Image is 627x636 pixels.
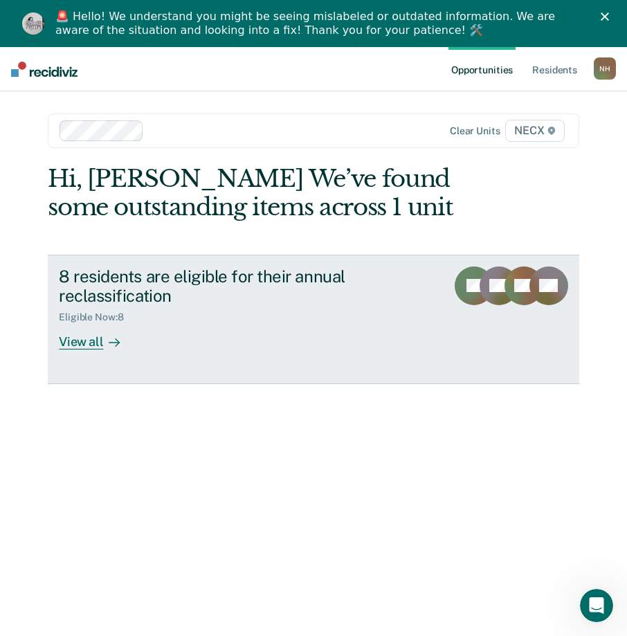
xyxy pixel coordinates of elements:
[59,323,136,350] div: View all
[48,165,473,221] div: Hi, [PERSON_NAME] We’ve found some outstanding items across 1 unit
[450,125,500,137] div: Clear units
[11,62,78,77] img: Recidiviz
[448,47,516,91] a: Opportunities
[580,589,613,622] iframe: Intercom live chat
[22,12,44,35] img: Profile image for Kim
[59,311,134,323] div: Eligible Now : 8
[55,10,583,37] div: 🚨 Hello! We understand you might be seeing mislabeled or outdated information. We are aware of th...
[529,47,580,91] a: Residents
[601,12,615,21] div: Close
[48,255,579,384] a: 8 residents are eligible for their annual reclassificationEligible Now:8View all
[594,57,616,80] button: NH
[59,266,435,307] div: 8 residents are eligible for their annual reclassification
[594,57,616,80] div: N H
[505,120,564,142] span: NECX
